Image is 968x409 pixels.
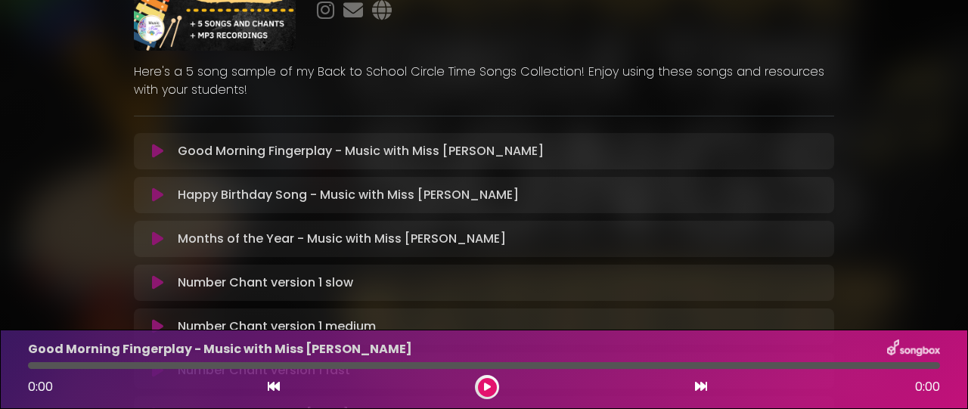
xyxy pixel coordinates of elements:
img: songbox-logo-white.png [887,339,940,359]
p: Good Morning Fingerplay - Music with Miss [PERSON_NAME] [178,142,544,160]
p: Number Chant version 1 medium [178,318,376,336]
p: Number Chant version 1 slow [178,274,353,292]
span: 0:00 [28,378,53,395]
p: Happy Birthday Song - Music with Miss [PERSON_NAME] [178,186,519,204]
p: Here's a 5 song sample of my Back to School Circle Time Songs Collection! Enjoy using these songs... [134,63,834,99]
p: Months of the Year - Music with Miss [PERSON_NAME] [178,230,506,248]
span: 0:00 [915,378,940,396]
p: Good Morning Fingerplay - Music with Miss [PERSON_NAME] [28,340,412,358]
